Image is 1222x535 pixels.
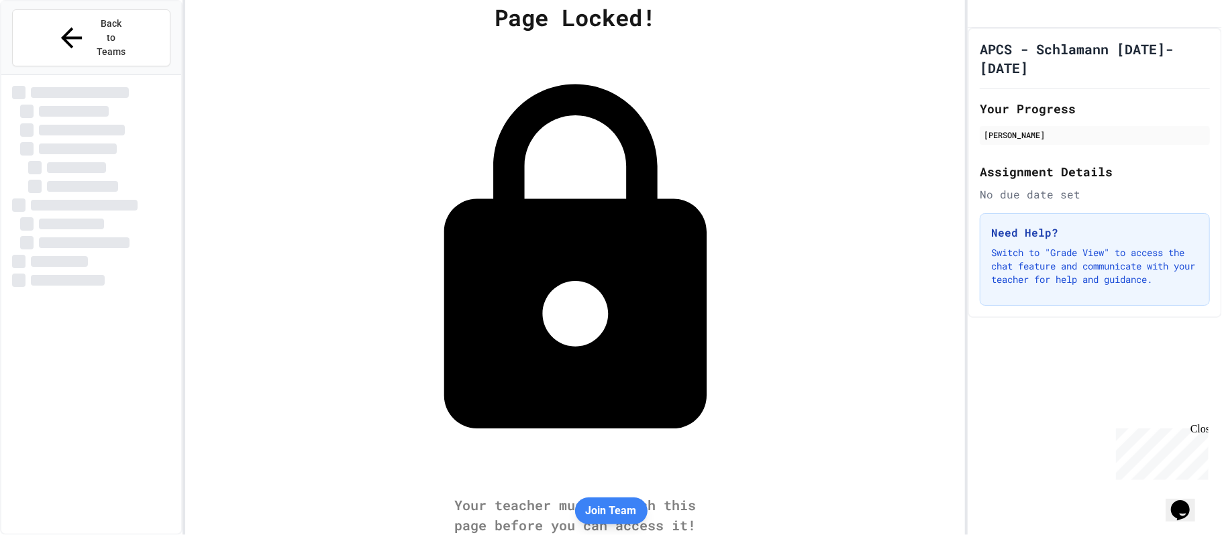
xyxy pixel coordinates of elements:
[95,17,127,59] span: Back to Teams
[980,186,1210,202] div: No due date set
[980,99,1210,118] h2: Your Progress
[984,129,1206,141] div: [PERSON_NAME]
[991,246,1199,286] p: Switch to "Grade View" to access the chat feature and communicate with your teacher for help and ...
[441,495,709,535] div: Your teacher must publish this page before you can access it!
[5,5,93,85] div: Chat with us now!Close
[12,9,170,66] button: Back to Teams
[1111,423,1209,480] iframe: chat widget
[991,225,1199,241] h3: Need Help?
[1166,481,1209,522] iframe: chat widget
[980,162,1210,181] h2: Assignment Details
[980,40,1210,77] h1: APCS - Schlamann [DATE]-[DATE]
[575,497,648,524] button: Join Team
